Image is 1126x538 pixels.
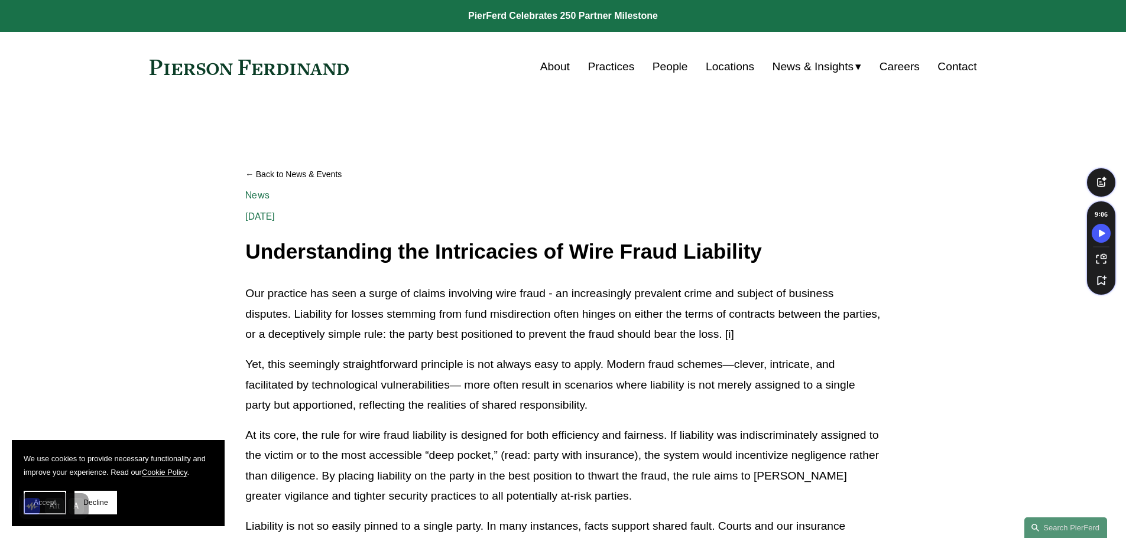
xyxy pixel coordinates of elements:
section: Cookie banner [12,440,225,526]
a: Practices [588,56,634,78]
a: Cookie Policy [142,468,187,477]
a: Careers [880,56,920,78]
p: Yet, this seemingly straightforward principle is not always easy to apply. Modern fraud schemes—c... [245,354,880,416]
a: Back to News & Events [245,164,880,185]
h1: Understanding the Intricacies of Wire Fraud Liability [245,240,880,263]
p: We use cookies to provide necessary functionality and improve your experience. Read our . [24,452,213,479]
a: People [653,56,688,78]
p: At its core, the rule for wire fraud liability is designed for both efficiency and fairness. If l... [245,425,880,507]
a: Contact [937,56,976,78]
button: Decline [74,491,117,514]
a: Locations [706,56,754,78]
a: News [245,190,270,201]
a: folder dropdown [773,56,862,78]
p: Our practice has seen a surge of claims involving wire fraud - an increasingly prevalent crime an... [245,283,880,345]
span: [DATE] [245,211,275,222]
a: Search this site [1024,517,1107,538]
span: News & Insights [773,57,854,77]
span: Decline [83,498,108,507]
a: About [540,56,570,78]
